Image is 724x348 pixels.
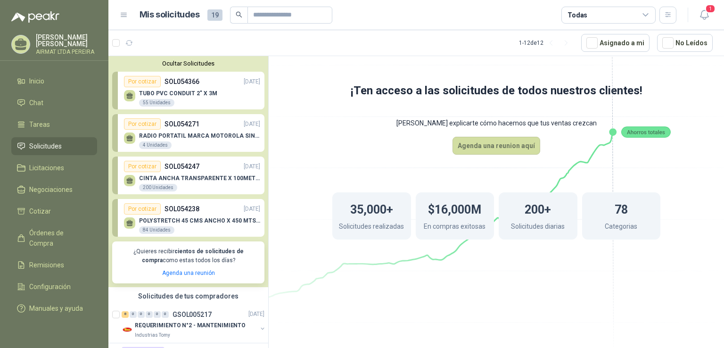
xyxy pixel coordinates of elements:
div: Ocultar SolicitudesPor cotizarSOL054366[DATE] TUBO PVC CONDUIT 2" X 3M55 UnidadesPor cotizarSOL05... [108,56,268,287]
p: [DATE] [248,310,264,319]
p: Categorias [605,221,637,234]
a: Solicitudes [11,137,97,155]
span: Inicio [29,76,44,86]
button: No Leídos [657,34,713,52]
a: Órdenes de Compra [11,224,97,252]
div: 0 [162,311,169,318]
p: GSOL005217 [173,311,212,318]
div: 8 [122,311,129,318]
p: SOL054366 [165,76,199,87]
div: Por cotizar [124,161,161,172]
span: search [236,11,242,18]
a: Agenda una reunión [162,270,215,276]
h1: 200+ [525,198,551,219]
button: Agenda una reunion aquí [452,137,540,155]
p: [PERSON_NAME] [PERSON_NAME] [36,34,97,47]
div: Por cotizar [124,118,161,130]
span: Configuración [29,282,71,292]
img: Company Logo [122,324,133,335]
a: Por cotizarSOL054238[DATE] POLYSTRETCH 45 CMS ANCHO X 450 MTS LONG84 Unidades [112,199,264,237]
span: Licitaciones [29,163,64,173]
p: SOL054238 [165,204,199,214]
div: Por cotizar [124,76,161,87]
div: 4 Unidades [139,141,172,149]
p: [DATE] [244,77,260,86]
a: Licitaciones [11,159,97,177]
a: Por cotizarSOL054247[DATE] CINTA ANCHA TRANSPARENTE X 100METROS200 Unidades [112,157,264,194]
span: Solicitudes [29,141,62,151]
p: Solicitudes diarias [511,221,565,234]
div: 55 Unidades [139,99,174,107]
button: 1 [696,7,713,24]
a: Inicio [11,72,97,90]
p: Industrias Tomy [135,331,170,339]
p: TUBO PVC CONDUIT 2" X 3M [139,90,217,97]
a: Negociaciones [11,181,97,199]
p: SOL054247 [165,161,199,172]
p: SOL054271 [165,119,199,129]
div: Solicitudes de tus compradores [108,287,268,305]
p: [DATE] [244,205,260,214]
b: cientos de solicitudes de compra [142,248,244,264]
span: Manuales y ayuda [29,303,83,314]
img: Logo peakr [11,11,59,23]
a: 8 0 0 0 0 0 GSOL005217[DATE] Company LogoREQUERIMIENTO N°2 - MANTENIMIENTOIndustrias Tomy [122,309,266,339]
div: 84 Unidades [139,226,174,234]
div: 200 Unidades [139,184,177,191]
a: Manuales y ayuda [11,299,97,317]
p: ¿Quieres recibir como estas todos los días? [118,247,259,265]
p: [DATE] [244,120,260,129]
p: AIRMAT LTDA PEREIRA [36,49,97,55]
p: RADIO PORTATIL MARCA MOTOROLA SIN PANTALLA CON GPS, INCLUYE: ANTENA, BATERIA, CLIP Y CARGADOR [139,133,260,139]
span: 19 [207,9,222,21]
div: Por cotizar [124,203,161,215]
p: CINTA ANCHA TRANSPARENTE X 100METROS [139,175,260,182]
span: Chat [29,98,43,108]
button: Ocultar Solicitudes [112,60,264,67]
p: En compras exitosas [424,221,485,234]
p: REQUERIMIENTO N°2 - MANTENIMIENTO [135,321,246,330]
div: Todas [568,10,587,20]
span: Tareas [29,119,50,130]
h1: 78 [615,198,628,219]
div: 0 [154,311,161,318]
span: Negociaciones [29,184,73,195]
p: POLYSTRETCH 45 CMS ANCHO X 450 MTS LONG [139,217,260,224]
button: Asignado a mi [581,34,650,52]
h1: 35,000+ [350,198,393,219]
a: Cotizar [11,202,97,220]
a: Por cotizarSOL054271[DATE] RADIO PORTATIL MARCA MOTOROLA SIN PANTALLA CON GPS, INCLUYE: ANTENA, B... [112,114,264,152]
span: Cotizar [29,206,51,216]
span: 1 [705,4,716,13]
h1: $16,000M [428,198,481,219]
h1: Mis solicitudes [140,8,200,22]
a: Chat [11,94,97,112]
p: Solicitudes realizadas [339,221,404,234]
a: Por cotizarSOL054366[DATE] TUBO PVC CONDUIT 2" X 3M55 Unidades [112,72,264,109]
span: Órdenes de Compra [29,228,88,249]
div: 0 [146,311,153,318]
a: Remisiones [11,256,97,274]
div: 1 - 12 de 12 [519,35,574,50]
p: [DATE] [244,162,260,171]
div: 0 [130,311,137,318]
div: 0 [138,311,145,318]
a: Configuración [11,278,97,296]
a: Tareas [11,116,97,133]
span: Remisiones [29,260,64,270]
